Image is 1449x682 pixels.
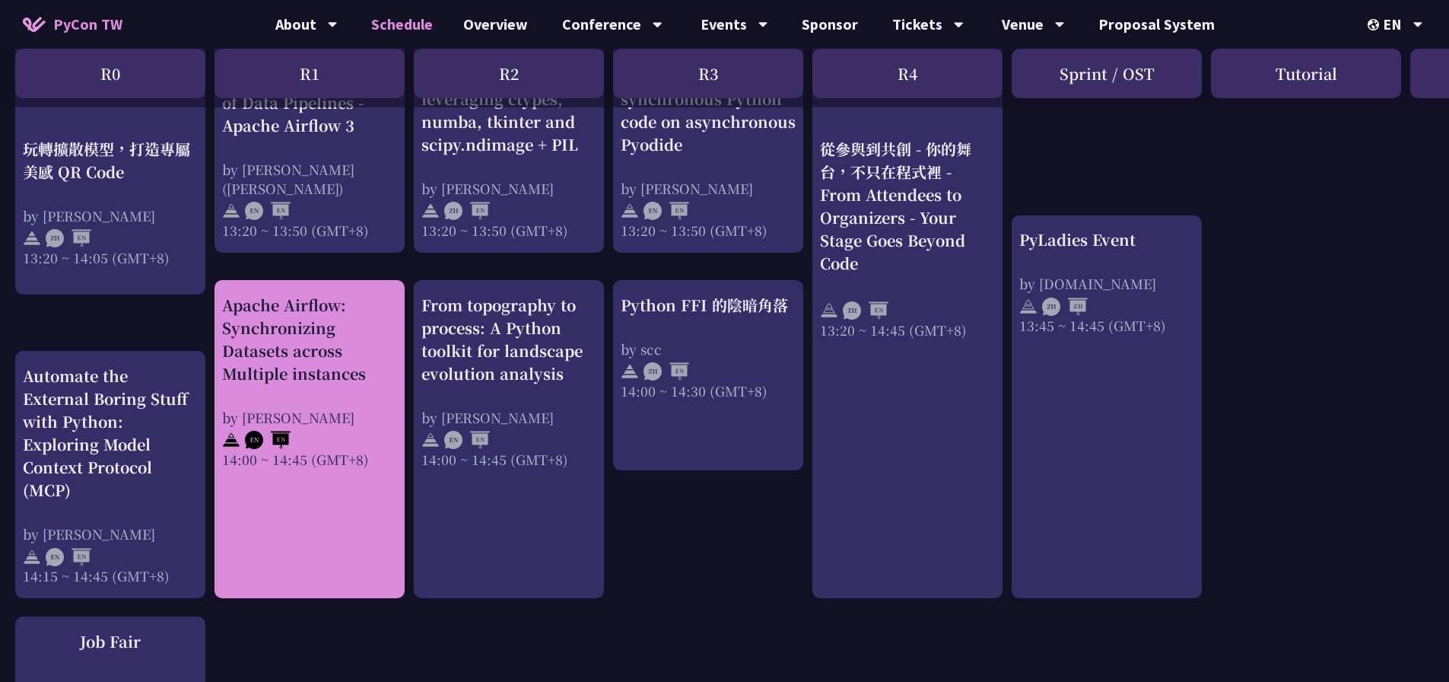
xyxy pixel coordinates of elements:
div: by [PERSON_NAME] [222,408,397,427]
a: From topography to process: A Python toolkit for landscape evolution analysis by [PERSON_NAME] 14... [421,294,596,469]
img: ZHEN.371966e.svg [843,301,888,320]
img: ZHEN.371966e.svg [46,229,91,247]
img: ENEN.5a408d1.svg [643,202,689,220]
div: Job Fair [23,630,198,653]
img: Home icon of PyCon TW 2025 [23,17,46,32]
div: R1 [214,49,405,98]
div: by [PERSON_NAME] [23,524,198,543]
div: R3 [613,49,803,98]
img: ZHEN.371966e.svg [444,202,490,220]
div: Sprint / OST [1012,49,1202,98]
img: ENEN.5a408d1.svg [245,202,291,220]
img: ENEN.5a408d1.svg [46,548,91,566]
img: svg+xml;base64,PHN2ZyB4bWxucz0iaHR0cDovL3d3dy53My5vcmcvMjAwMC9zdmciIHdpZHRoPSIyNCIgaGVpZ2h0PSIyNC... [1019,298,1037,316]
div: 14:15 ~ 14:45 (GMT+8) [23,566,198,585]
img: svg+xml;base64,PHN2ZyB4bWxucz0iaHR0cDovL3d3dy53My5vcmcvMjAwMC9zdmciIHdpZHRoPSIyNCIgaGVpZ2h0PSIyNC... [621,362,639,381]
div: Python FFI 的陰暗角落 [621,294,796,317]
a: PyLadies Event by [DOMAIN_NAME] 13:45 ~ 14:45 (GMT+8) [1019,228,1194,335]
div: 13:20 ~ 14:45 (GMT+8) [820,320,995,339]
div: PyLadies Event [1019,228,1194,251]
div: by [PERSON_NAME] [23,206,198,225]
div: 13:20 ~ 13:50 (GMT+8) [621,221,796,240]
img: ENEN.5a408d1.svg [245,431,291,449]
div: by [PERSON_NAME] [421,179,596,198]
img: svg+xml;base64,PHN2ZyB4bWxucz0iaHR0cDovL3d3dy53My5vcmcvMjAwMC9zdmciIHdpZHRoPSIyNCIgaGVpZ2h0PSIyNC... [23,229,41,247]
img: ZHZH.38617ef.svg [1042,298,1088,316]
div: R2 [414,49,604,98]
div: Apache Airflow: Synchronizing Datasets across Multiple instances [222,294,397,385]
img: ZHEN.371966e.svg [643,362,689,381]
img: svg+xml;base64,PHN2ZyB4bWxucz0iaHR0cDovL3d3dy53My5vcmcvMjAwMC9zdmciIHdpZHRoPSIyNCIgaGVpZ2h0PSIyNC... [222,431,240,449]
div: Automate the External Boring Stuff with Python: Exploring Model Context Protocol (MCP) [23,365,198,502]
div: by scc [621,339,796,359]
div: From topography to process: A Python toolkit for landscape evolution analysis [421,294,596,385]
div: 14:00 ~ 14:45 (GMT+8) [222,450,397,469]
div: 從參與到共創 - 你的舞台，不只在程式裡 - From Attendees to Organizers - Your Stage Goes Beyond Code [820,137,995,274]
div: 13:45 ~ 14:45 (GMT+8) [1019,316,1194,335]
div: 13:20 ~ 13:50 (GMT+8) [222,221,397,240]
div: by [PERSON_NAME] [421,408,596,427]
img: svg+xml;base64,PHN2ZyB4bWxucz0iaHR0cDovL3d3dy53My5vcmcvMjAwMC9zdmciIHdpZHRoPSIyNCIgaGVpZ2h0PSIyNC... [23,548,41,566]
div: R4 [812,49,1003,98]
div: 13:20 ~ 14:05 (GMT+8) [23,247,198,266]
a: Automate the External Boring Stuff with Python: Exploring Model Context Protocol (MCP) by [PERSON... [23,365,198,585]
a: Python FFI 的陰暗角落 by scc 14:00 ~ 14:30 (GMT+8) [621,294,796,400]
div: R0 [15,49,205,98]
div: 14:00 ~ 14:45 (GMT+8) [421,450,596,469]
div: 玩轉擴散模型，打造專屬美感 QR Code [23,137,198,183]
div: Tutorial [1211,49,1401,98]
img: svg+xml;base64,PHN2ZyB4bWxucz0iaHR0cDovL3d3dy53My5vcmcvMjAwMC9zdmciIHdpZHRoPSIyNCIgaGVpZ2h0PSIyNC... [621,202,639,220]
img: ENEN.5a408d1.svg [444,431,490,449]
div: 13:20 ~ 13:50 (GMT+8) [421,221,596,240]
img: svg+xml;base64,PHN2ZyB4bWxucz0iaHR0cDovL3d3dy53My5vcmcvMjAwMC9zdmciIHdpZHRoPSIyNCIgaGVpZ2h0PSIyNC... [820,301,838,320]
a: Apache Airflow: Synchronizing Datasets across Multiple instances by [PERSON_NAME] 14:00 ~ 14:45 (... [222,294,397,469]
img: Locale Icon [1368,19,1383,30]
div: by [PERSON_NAME] [621,179,796,198]
img: svg+xml;base64,PHN2ZyB4bWxucz0iaHR0cDovL3d3dy53My5vcmcvMjAwMC9zdmciIHdpZHRoPSIyNCIgaGVpZ2h0PSIyNC... [421,431,440,449]
div: by [DOMAIN_NAME] [1019,274,1194,293]
div: by [PERSON_NAME] ([PERSON_NAME]) [222,160,397,198]
img: svg+xml;base64,PHN2ZyB4bWxucz0iaHR0cDovL3d3dy53My5vcmcvMjAwMC9zdmciIHdpZHRoPSIyNCIgaGVpZ2h0PSIyNC... [421,202,440,220]
div: AST Black Magic: Run synchronous Python code on asynchronous Pyodide [621,65,796,156]
span: PyCon TW [53,13,122,36]
a: PyCon TW [8,5,138,43]
img: svg+xml;base64,PHN2ZyB4bWxucz0iaHR0cDovL3d3dy53My5vcmcvMjAwMC9zdmciIHdpZHRoPSIyNCIgaGVpZ2h0PSIyNC... [222,202,240,220]
div: 14:00 ~ 14:30 (GMT+8) [621,381,796,400]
